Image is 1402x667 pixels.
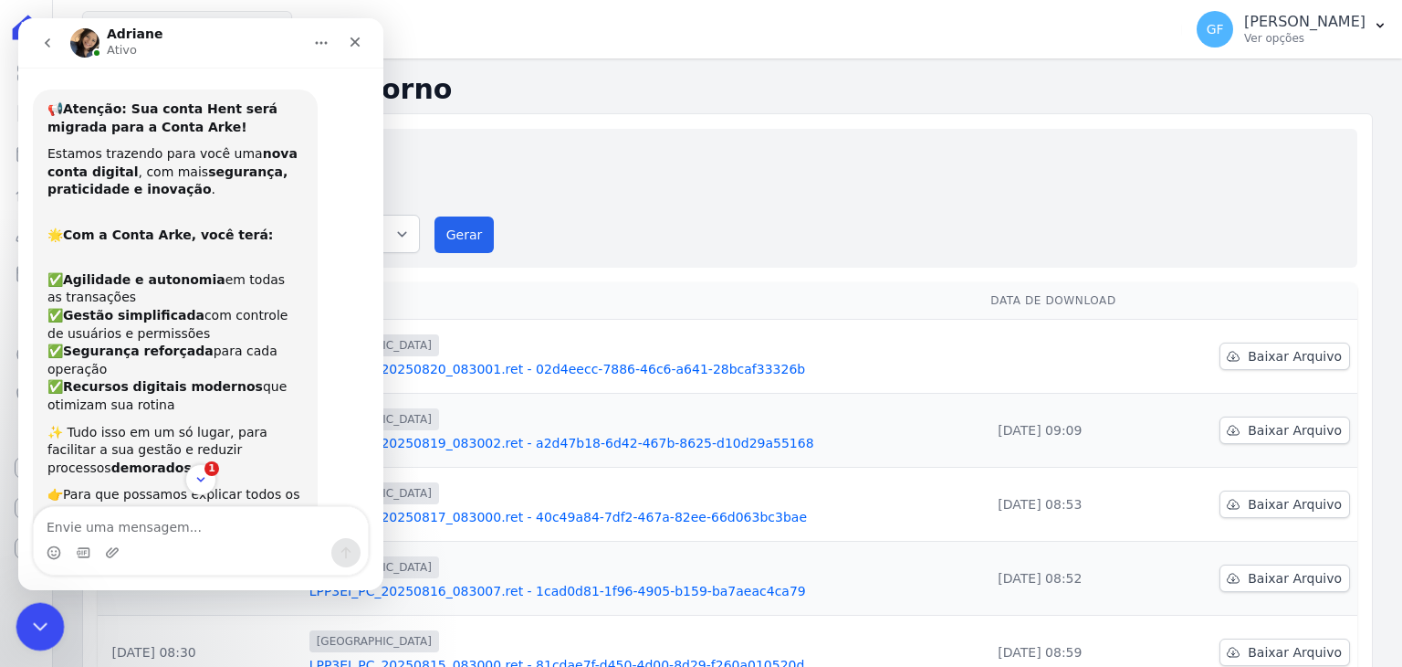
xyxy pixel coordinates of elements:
[29,82,285,118] div: 📢
[309,360,977,378] a: LPP3EI_PC_20250820_083001.ret - 02d4eecc-7886-46c6-a641-28bcaf33326b
[983,282,1167,320] th: Data de Download
[309,582,977,600] a: LPP3EI_PC_20250816_083007.ret - 1cad0d81-1f96-4905-b159-ba7aeac4ca79
[1248,643,1342,662] span: Baixar Arquivo
[434,217,495,253] button: Gerar
[1219,639,1350,666] a: Baixar Arquivo
[16,489,350,520] textarea: Envie uma mensagem...
[983,394,1167,468] td: [DATE] 09:09
[983,468,1167,542] td: [DATE] 08:53
[309,508,977,526] a: LPP3EI_PC_20250817_083000.ret - 40c49a84-7df2-467a-82ee-66d063bc3bae
[302,282,984,320] th: Arquivo
[1219,491,1350,518] a: Baixar Arquivo
[45,209,255,224] b: Com a Conta Arke, você terá:
[29,406,285,460] div: ✨ Tudo isso em um só lugar, para facilitar a sua gestão e reduzir processos .
[29,190,285,226] div: 🌟
[45,254,207,269] b: Agilidade e autonomia
[29,127,285,181] div: Estamos trazendo para você uma , com mais .
[309,630,439,652] span: [GEOGRAPHIC_DATA]
[58,527,72,542] button: Selecionador de GIF
[29,235,285,396] div: ✅ em todas as transações ✅ com controle de usuários e permissões ✅ para cada operação ✅ que otimi...
[18,18,383,590] iframe: Intercom live chat
[1219,565,1350,592] a: Baixar Arquivo
[29,83,259,116] b: Atenção: Sua conta Hent será migrada para a Conta Arke!
[320,7,353,40] div: Fechar
[286,7,320,42] button: Início
[1248,569,1342,588] span: Baixar Arquivo
[87,527,101,542] button: Upload do anexo
[186,443,201,458] span: Scroll badge
[82,11,292,46] button: [GEOGRAPHIC_DATA]
[45,290,186,304] b: Gestão simplificada
[1244,13,1365,31] p: [PERSON_NAME]
[167,446,198,477] button: Scroll to bottom
[89,23,119,41] p: Ativo
[1182,4,1402,55] button: GF [PERSON_NAME] Ver opções
[28,527,43,542] button: Selecionador de Emoji
[1248,495,1342,513] span: Baixar Arquivo
[1219,417,1350,444] a: Baixar Arquivo
[82,73,1373,106] h2: Exportações de Retorno
[45,325,195,340] b: Segurança reforçada
[309,434,977,452] a: LPP3EI_PC_20250819_083002.ret - a2d47b18-6d42-467b-8625-d10d29a55168
[983,542,1167,616] td: [DATE] 08:52
[1207,23,1224,36] span: GF
[1248,421,1342,439] span: Baixar Arquivo
[313,520,342,549] button: Enviar uma mensagem
[16,603,65,651] iframe: Intercom live chat
[29,128,279,161] b: nova conta digital
[1248,347,1342,365] span: Baixar Arquivo
[1244,31,1365,46] p: Ver opções
[45,361,245,376] b: Recursos digitais modernos
[1219,343,1350,370] a: Baixar Arquivo
[93,442,173,457] b: demorados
